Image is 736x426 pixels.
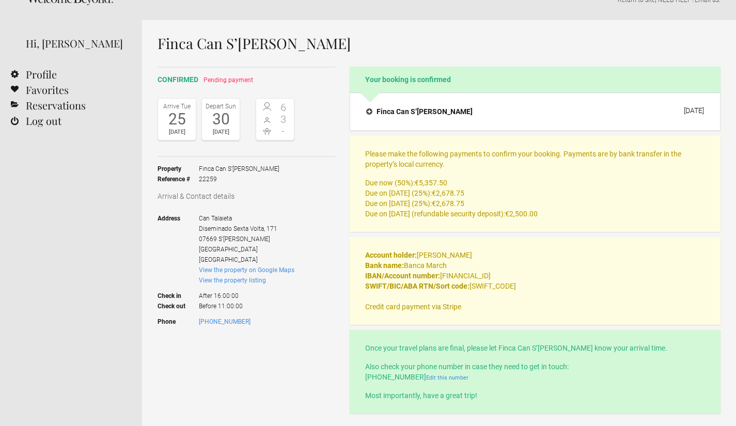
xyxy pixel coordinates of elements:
div: [DATE] [205,127,237,137]
a: View the property listing [199,277,266,284]
button: Finca Can S’[PERSON_NAME] [DATE] [358,101,712,122]
strong: Address [158,213,199,265]
flynt-currency: €2,678.75 [432,199,464,208]
span: [GEOGRAPHIC_DATA] [199,256,258,263]
div: Hi, [PERSON_NAME] [26,36,127,51]
a: Edit this number [426,374,468,381]
strong: Check in [158,286,199,301]
strong: IBAN/Account number: [365,272,440,280]
div: Arrive Tue [161,101,193,112]
strong: Check out [158,301,199,311]
strong: Reference # [158,174,199,184]
div: [DATE] [161,127,193,137]
span: S'[PERSON_NAME] [218,235,270,243]
span: [GEOGRAPHIC_DATA] [199,246,258,253]
strong: SWIFT/BIC/ABA RTN/Sort code: [365,282,469,290]
span: 3 [275,114,292,124]
strong: Phone [158,317,199,327]
p: [PERSON_NAME] Banca March [FINANCIAL_ID] [SWIFT_CODE] Credit card payment via Stripe [365,250,705,312]
p: Also check your phone number in case they need to get in touch: [PHONE_NUMBER] [365,361,705,382]
a: View the property on Google Maps [199,266,294,274]
div: 25 [161,112,193,127]
h4: Finca Can S’[PERSON_NAME] [366,106,473,117]
flynt-currency: €2,678.75 [432,189,464,197]
p: Most importantly, have a great trip! [365,390,705,401]
span: 6 [275,102,292,113]
p: Once your travel plans are final, please let Finca Can S’[PERSON_NAME] know your arrival time. [365,343,705,353]
span: Pending payment [203,76,253,84]
a: [PHONE_NUMBER] [199,318,250,325]
div: Depart Sun [205,101,237,112]
div: 30 [205,112,237,127]
strong: Bank name: [365,261,404,270]
strong: Account holder: [365,251,417,259]
span: Diseminado Sexta Volta, 171 [199,225,277,232]
flynt-currency: €5,357.50 [415,179,447,187]
span: 22259 [199,174,279,184]
span: After 16:00:00 [199,286,294,301]
h2: confirmed [158,74,336,85]
p: Due now (50%): Due on [DATE] (25%): Due on [DATE] (25%): Due on [DATE] (refundable security depos... [365,178,705,219]
div: [DATE] [684,106,704,115]
h2: Your booking is confirmed [350,67,721,92]
span: 07669 [199,235,217,243]
p: Please make the following payments to confirm your booking. Payments are by bank transfer in the ... [365,149,705,169]
span: Can Talaieta [199,215,232,222]
flynt-currency: €2,500.00 [505,210,538,218]
h1: Finca Can S’[PERSON_NAME] [158,36,721,51]
h3: Arrival & Contact details [158,191,336,201]
span: - [275,126,292,136]
span: Finca Can S’[PERSON_NAME] [199,164,279,174]
strong: Property [158,164,199,174]
span: Before 11:00:00 [199,301,294,311]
